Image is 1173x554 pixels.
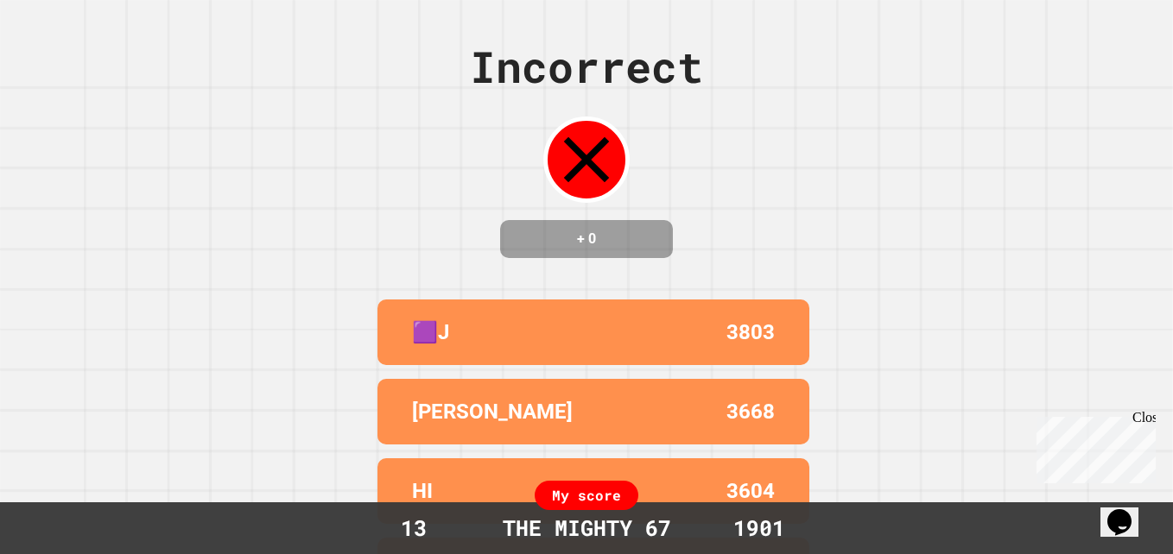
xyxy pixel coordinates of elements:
p: 🟪J [412,317,449,348]
p: 3668 [726,396,775,427]
iframe: chat widget [1030,410,1156,483]
p: HI [412,475,433,507]
div: 1901 [694,512,824,545]
div: THE MIGHTY 67 [485,512,688,545]
p: 3604 [726,475,775,507]
p: [PERSON_NAME] [412,396,573,427]
div: My score [535,481,638,510]
div: Chat with us now!Close [7,7,119,110]
h4: + 0 [517,229,656,249]
p: 3803 [726,317,775,348]
div: Incorrect [470,35,703,99]
iframe: chat widget [1100,485,1156,537]
div: 13 [349,512,479,545]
